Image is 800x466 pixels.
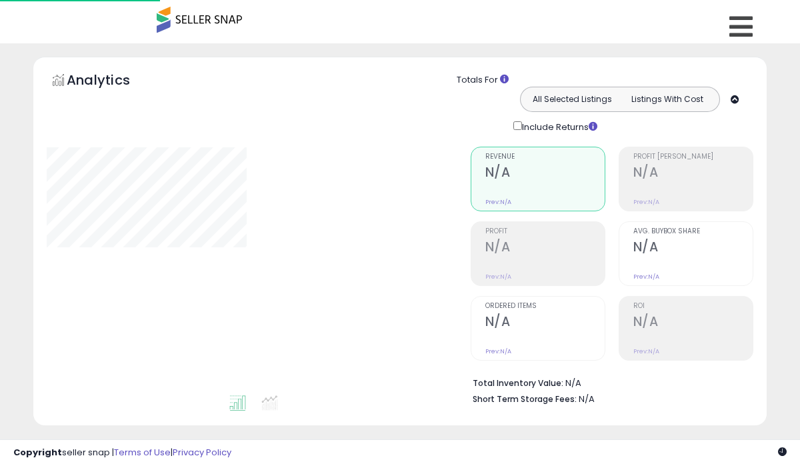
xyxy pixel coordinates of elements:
[485,239,605,257] h2: N/A
[114,446,171,459] a: Terms of Use
[619,91,715,108] button: Listings With Cost
[633,239,753,257] h2: N/A
[633,198,659,206] small: Prev: N/A
[633,228,753,235] span: Avg. Buybox Share
[13,447,231,459] div: seller snap | |
[633,273,659,281] small: Prev: N/A
[173,446,231,459] a: Privacy Policy
[485,228,605,235] span: Profit
[485,314,605,332] h2: N/A
[13,446,62,459] strong: Copyright
[633,165,753,183] h2: N/A
[485,165,605,183] h2: N/A
[473,377,563,389] b: Total Inventory Value:
[633,303,753,310] span: ROI
[473,393,577,405] b: Short Term Storage Fees:
[485,347,511,355] small: Prev: N/A
[485,303,605,310] span: Ordered Items
[524,91,620,108] button: All Selected Listings
[485,153,605,161] span: Revenue
[633,314,753,332] h2: N/A
[485,273,511,281] small: Prev: N/A
[485,198,511,206] small: Prev: N/A
[457,74,757,87] div: Totals For
[579,393,595,405] span: N/A
[633,347,659,355] small: Prev: N/A
[503,119,613,134] div: Include Returns
[633,153,753,161] span: Profit [PERSON_NAME]
[67,71,156,93] h5: Analytics
[473,374,743,390] li: N/A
